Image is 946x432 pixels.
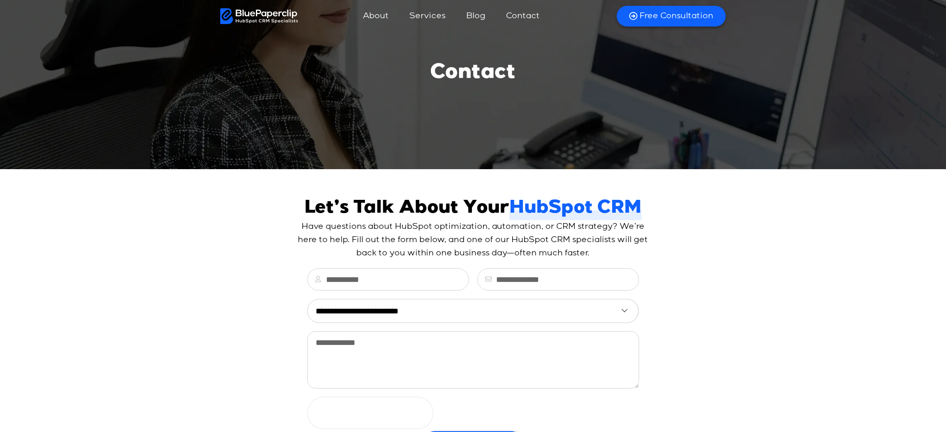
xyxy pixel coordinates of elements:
[640,11,713,22] span: Free Consultation
[220,8,299,24] img: BluePaperClip Logo White
[304,198,642,220] h2: Let’s Talk About Your
[307,397,433,429] iframe: reCAPTCHA
[298,6,606,26] nav: Menu
[430,61,516,86] h1: Contact
[498,6,548,26] a: Contact
[509,198,642,220] span: HubSpot CRM
[401,6,454,26] a: Services
[355,6,397,26] a: About
[617,6,726,27] a: Free Consultation
[297,220,649,260] p: Have questions about HubSpot optimization, automation, or CRM strategy? We’re here to help. Fill ...
[458,6,494,26] a: Blog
